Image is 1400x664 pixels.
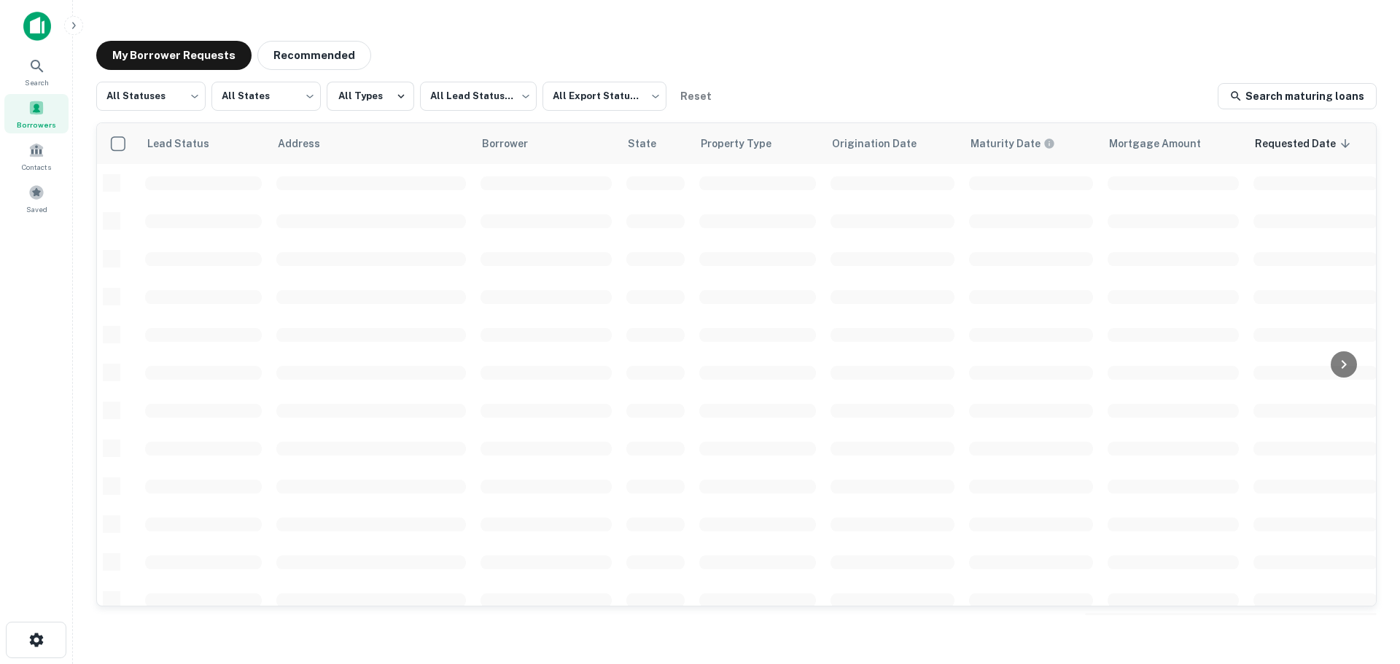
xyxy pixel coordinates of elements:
span: State [628,135,675,152]
div: All Export Statuses [542,77,666,115]
span: Mortgage Amount [1109,135,1220,152]
span: Search [25,77,49,88]
th: Address [269,123,473,164]
span: Property Type [701,135,790,152]
a: Search maturing loans [1218,83,1377,109]
span: Contacts [22,161,51,173]
button: Reset [672,82,719,111]
th: State [619,123,692,164]
a: Saved [4,179,69,218]
span: Origination Date [832,135,936,152]
span: Address [278,135,339,152]
div: All Lead Statuses [420,77,537,115]
th: Borrower [473,123,619,164]
img: capitalize-icon.png [23,12,51,41]
div: Maturity dates displayed may be estimated. Please contact the lender for the most accurate maturi... [971,136,1055,152]
span: Borrowers [17,119,56,130]
span: Lead Status [147,135,228,152]
span: Saved [26,203,47,215]
h6: Maturity Date [971,136,1041,152]
span: Borrower [482,135,547,152]
th: Maturity dates displayed may be estimated. Please contact the lender for the most accurate maturi... [962,123,1100,164]
th: Property Type [692,123,823,164]
button: All Types [327,82,414,111]
div: All Statuses [96,77,206,115]
a: Search [4,52,69,91]
th: Origination Date [823,123,962,164]
button: My Borrower Requests [96,41,252,70]
th: Requested Date [1246,123,1385,164]
a: Contacts [4,136,69,176]
th: Lead Status [138,123,269,164]
span: Requested Date [1255,135,1355,152]
button: Recommended [257,41,371,70]
th: Mortgage Amount [1100,123,1246,164]
span: Maturity dates displayed may be estimated. Please contact the lender for the most accurate maturi... [971,136,1074,152]
a: Borrowers [4,94,69,133]
div: All States [211,77,321,115]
